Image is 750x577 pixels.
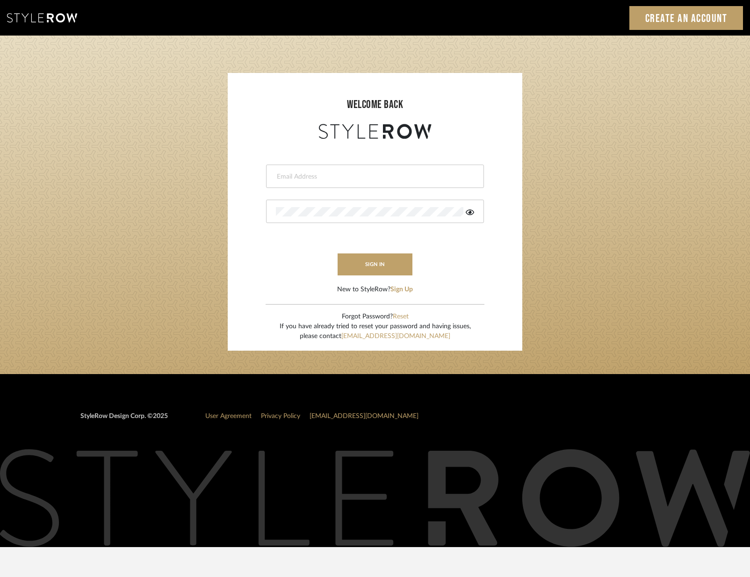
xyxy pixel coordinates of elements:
div: New to StyleRow? [337,285,413,295]
div: welcome back [237,96,513,113]
a: [EMAIL_ADDRESS][DOMAIN_NAME] [310,413,418,419]
a: Privacy Policy [261,413,300,419]
a: Create an Account [629,6,743,30]
button: Sign Up [390,285,413,295]
a: User Agreement [205,413,252,419]
div: If you have already tried to reset your password and having issues, please contact [280,322,471,341]
button: Reset [393,312,409,322]
input: Email Address [276,172,472,181]
div: StyleRow Design Corp. ©2025 [80,411,168,429]
div: Forgot Password? [280,312,471,322]
a: [EMAIL_ADDRESS][DOMAIN_NAME] [341,333,450,339]
button: sign in [338,253,412,275]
